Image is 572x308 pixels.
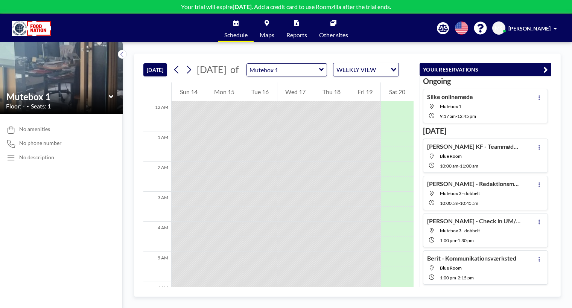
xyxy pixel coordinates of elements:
span: 10:00 AM [440,200,458,206]
div: Mon 15 [206,82,243,101]
span: 11:00 AM [460,163,478,169]
div: 4 AM [143,222,171,252]
a: Schedule [218,14,254,42]
h4: [PERSON_NAME] - Check in UM/GCDK [427,217,521,225]
input: Mutebox 1 [247,64,319,76]
div: Wed 17 [277,82,314,101]
span: of [230,64,239,75]
div: 2 AM [143,162,171,192]
span: Blue Room [440,265,462,271]
button: YOUR RESERVATIONS [420,63,551,76]
span: No phone number [19,140,62,146]
a: Reports [280,14,313,42]
span: No amenities [19,126,50,133]
span: 1:30 PM [458,238,474,243]
span: Blue Room [440,153,462,159]
h3: Ongoing [423,76,548,86]
h3: [DATE] [423,126,548,136]
span: Mutebox 1 [440,104,461,109]
span: Maps [260,32,274,38]
input: Mutebox 1 [6,91,109,102]
b: [DATE] [233,3,252,10]
a: Maps [254,14,280,42]
span: Mutebox 3 - dobbelt [440,191,480,196]
span: Floor: - [6,102,25,110]
div: 12 AM [143,101,171,131]
span: - [458,200,460,206]
div: 5 AM [143,252,171,282]
a: Other sites [313,14,354,42]
span: 10:45 AM [460,200,478,206]
span: Schedule [224,32,248,38]
span: 12:45 PM [457,113,476,119]
span: - [458,163,460,169]
div: 1 AM [143,131,171,162]
img: organization-logo [12,21,51,36]
span: 2:15 PM [458,275,474,281]
h4: Berit - Kommunikationsværksted [427,255,516,262]
div: Sat 20 [381,82,414,101]
span: Seats: 1 [31,102,51,110]
span: 9:17 AM [440,113,456,119]
h4: Silke onlinemøde [427,93,473,101]
div: Thu 18 [314,82,349,101]
h4: [PERSON_NAME] KF - Teammøde -Programteam [427,143,521,150]
span: 1:00 PM [440,275,456,281]
div: 3 AM [143,192,171,222]
span: Other sites [319,32,348,38]
span: • [27,104,29,109]
button: [DATE] [143,63,167,76]
span: MS [495,25,503,32]
span: 10:00 AM [440,163,458,169]
h4: [PERSON_NAME] - Redaktionsmøde [427,180,521,188]
div: Sun 14 [172,82,206,101]
span: - [456,238,458,243]
div: Tue 16 [243,82,277,101]
div: No description [19,154,54,161]
span: Reports [286,32,307,38]
span: WEEKLY VIEW [335,65,377,75]
div: Fri 19 [349,82,381,101]
span: [PERSON_NAME] [508,25,551,32]
span: - [456,275,458,281]
span: 1:00 PM [440,238,456,243]
div: Search for option [333,63,399,76]
span: - [456,113,457,119]
span: Mutebox 3 - dobbelt [440,228,480,233]
input: Search for option [378,65,386,75]
span: [DATE] [197,64,227,75]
